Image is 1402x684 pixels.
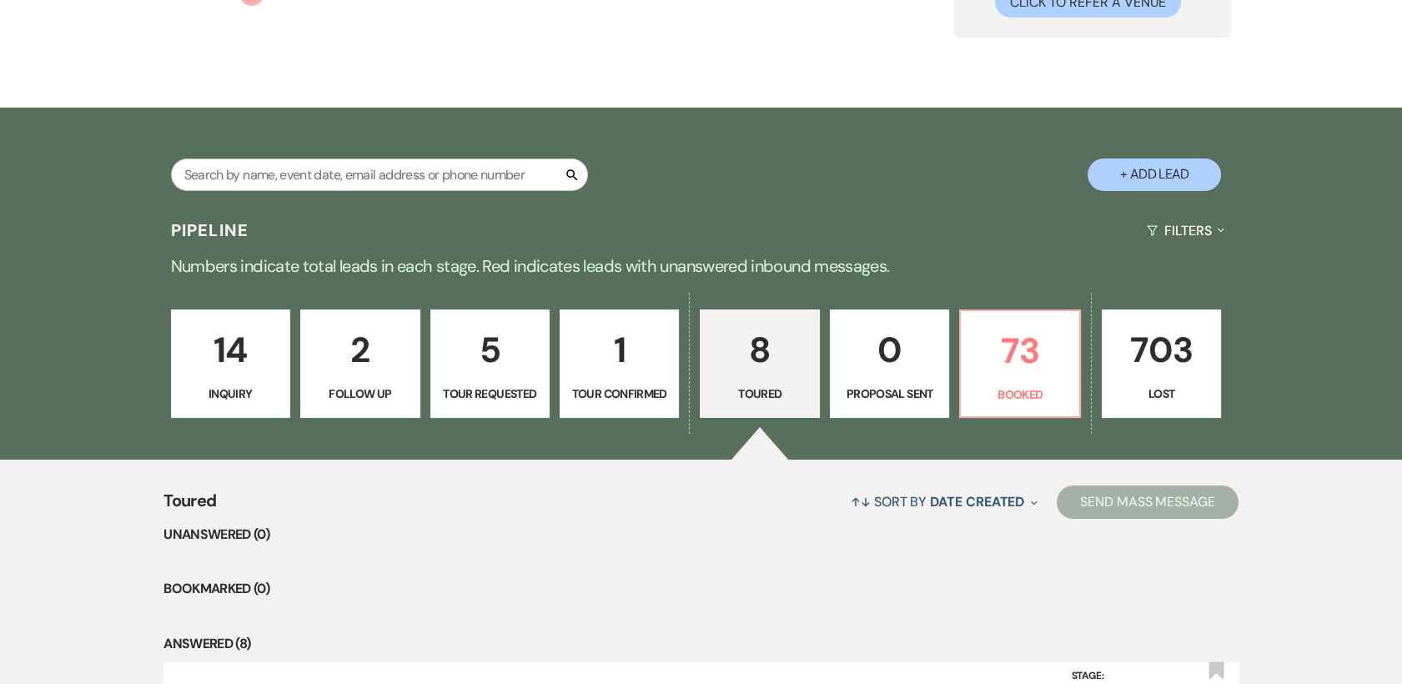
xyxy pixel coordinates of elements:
p: Lost [1113,385,1210,403]
button: Send Mass Message [1057,485,1239,519]
a: 0Proposal Sent [830,309,949,418]
input: Search by name, event date, email address or phone number [171,158,588,191]
span: ↑↓ [851,493,871,510]
button: Filters [1140,209,1231,253]
p: 1 [570,322,668,378]
p: Tour Confirmed [570,385,668,403]
a: 1Tour Confirmed [560,309,679,418]
p: Proposal Sent [841,385,938,403]
p: Inquiry [182,385,279,403]
a: 8Toured [700,309,819,418]
p: 703 [1113,322,1210,378]
span: Toured [163,488,216,524]
p: Follow Up [311,385,409,403]
p: Toured [711,385,808,403]
button: + Add Lead [1088,158,1221,191]
button: Sort By Date Created [844,480,1044,524]
p: Booked [971,385,1068,404]
p: 14 [182,322,279,378]
li: Answered (8) [163,633,1239,655]
a: 2Follow Up [300,309,420,418]
h3: Pipeline [171,219,249,242]
a: 703Lost [1102,309,1221,418]
a: 73Booked [959,309,1080,418]
p: 0 [841,322,938,378]
p: 73 [971,323,1068,379]
li: Bookmarked (0) [163,578,1239,600]
p: 5 [441,322,539,378]
a: 5Tour Requested [430,309,550,418]
p: Numbers indicate total leads in each stage. Red indicates leads with unanswered inbound messages. [101,253,1302,279]
a: 14Inquiry [171,309,290,418]
span: Date Created [930,493,1024,510]
p: 8 [711,322,808,378]
li: Unanswered (0) [163,524,1239,546]
p: 2 [311,322,409,378]
p: Tour Requested [441,385,539,403]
